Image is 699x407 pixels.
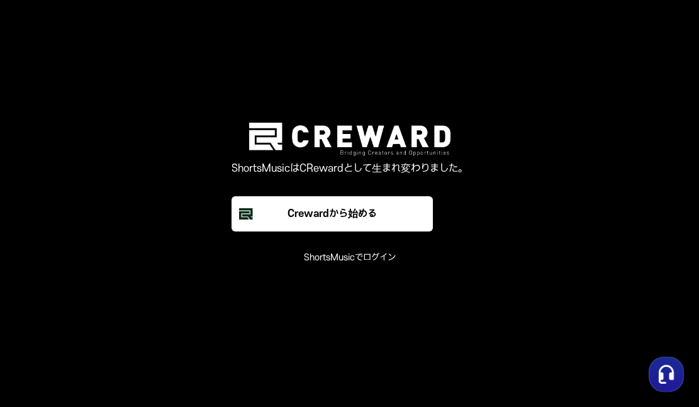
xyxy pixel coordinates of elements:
[232,196,467,231] a: Crewardから始める
[232,163,467,174] font: ShortsMusicはCRewardとして生まれ変わりました。
[232,196,433,231] button: Crewardから始める
[288,208,377,220] font: Crewardから始める
[304,252,396,263] font: ShortsMusicでログイン
[249,123,450,156] img: クルーカードロゴ
[304,252,396,264] button: ShortsMusicでログイン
